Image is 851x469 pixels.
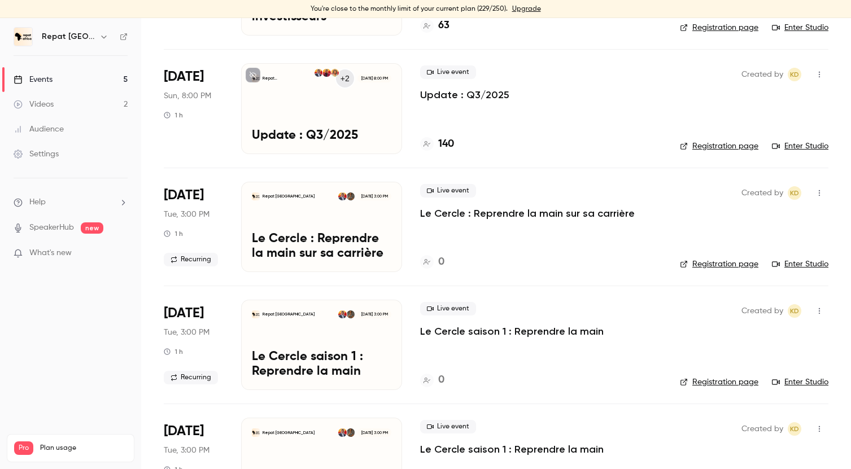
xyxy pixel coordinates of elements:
span: Tue, 3:00 PM [164,327,210,338]
a: Registration page [680,22,758,33]
div: Settings [14,148,59,160]
p: Repat [GEOGRAPHIC_DATA] [263,312,315,317]
a: SpeakerHub [29,222,74,234]
img: Kara Diaby [338,428,346,436]
span: Plan usage [40,444,127,453]
a: Le Cercle : Reprendre la main sur sa carrière [420,207,635,220]
div: Sep 28 Sun, 8:00 PM (Europe/Brussels) [164,63,223,154]
a: Le Cercle saison 1 : Reprendre la main [420,442,604,456]
span: [DATE] 3:00 PM [357,310,391,318]
div: 1 h [164,111,183,120]
span: Help [29,196,46,208]
a: 63 [420,18,449,33]
span: Created by [741,422,783,436]
span: Recurring [164,253,218,266]
div: +2 [335,68,355,89]
a: Registration page [680,141,758,152]
span: Tue, 3:00 PM [164,445,210,456]
img: Kara Diaby [315,69,322,77]
span: [DATE] 3:00 PM [357,428,391,436]
a: Enter Studio [772,22,828,33]
h4: 0 [438,255,444,270]
span: KD [790,304,799,318]
div: 1 h [164,229,183,238]
a: Registration page [680,376,758,388]
span: Recurring [164,371,218,384]
span: Kara Diaby [788,422,801,436]
a: 0 [420,255,444,270]
a: Enter Studio [772,141,828,152]
span: Created by [741,304,783,318]
div: Audience [14,124,64,135]
span: KD [790,186,799,200]
h4: 0 [438,372,444,388]
div: Sep 30 Tue, 1:00 PM (Africa/Abidjan) [164,182,223,272]
a: Enter Studio [772,376,828,388]
div: 1 h [164,347,183,356]
span: Live event [420,65,476,79]
img: Hannah Dehauteur [347,428,355,436]
div: Oct 7 Tue, 1:00 PM (Africa/Abidjan) [164,300,223,390]
span: KD [790,68,799,81]
span: [DATE] 3:00 PM [357,192,391,200]
img: Le Cercle saison 1 : Reprendre la main [252,428,260,436]
span: Live event [420,420,476,433]
a: 0 [420,372,444,388]
div: Events [14,74,53,85]
a: Upgrade [512,5,541,14]
h4: 63 [438,18,449,33]
img: Kara Diaby [338,310,346,318]
span: new [81,222,103,234]
img: Hannah Dehauteur [347,310,355,318]
h6: Repat [GEOGRAPHIC_DATA] [42,31,95,42]
p: Le Cercle saison 1 : Reprendre la main [252,350,391,379]
a: Le Cercle saison 1 : Reprendre la mainRepat [GEOGRAPHIC_DATA]Hannah DehauteurKara Diaby[DATE] 3:0... [241,300,402,390]
span: Kara Diaby [788,68,801,81]
a: Update : Q3/2025 [420,88,509,102]
a: 140 [420,137,454,152]
p: Repat [GEOGRAPHIC_DATA] [263,76,314,81]
span: [DATE] 8:00 PM [357,74,391,82]
li: help-dropdown-opener [14,196,128,208]
span: [DATE] [164,304,204,322]
span: Created by [741,68,783,81]
div: Videos [14,99,54,110]
span: Pro [14,441,33,455]
span: Tue, 3:00 PM [164,209,210,220]
img: Aïssatou Konaté-Traoré [331,69,339,77]
p: Le Cercle : Reprendre la main sur sa carrière [252,232,391,261]
img: Kara Diaby [338,192,346,200]
p: Repat [GEOGRAPHIC_DATA] [263,194,315,199]
img: Le Cercle saison 1 : Reprendre la main [252,310,260,318]
span: What's new [29,247,72,259]
span: Sun, 8:00 PM [164,90,211,102]
span: [DATE] [164,422,204,440]
span: Kara Diaby [788,304,801,318]
h4: 140 [438,137,454,152]
img: Fatoumata Dia [322,69,330,77]
a: Le Cercle : Reprendre la main sur sa carrièreRepat [GEOGRAPHIC_DATA]Hannah DehauteurKara Diaby[DA... [241,182,402,272]
img: Repat Africa [14,28,32,46]
a: Enter Studio [772,258,828,270]
img: Le Cercle : Reprendre la main sur sa carrière [252,192,260,200]
img: Hannah Dehauteur [347,192,355,200]
a: Registration page [680,258,758,270]
span: KD [790,422,799,436]
span: Live event [420,302,476,315]
span: [DATE] [164,186,204,204]
a: Le Cercle saison 1 : Reprendre la main [420,325,604,338]
a: Update : Q3/2025Repat [GEOGRAPHIC_DATA]+2Aïssatou Konaté-TraoréFatoumata DiaKara Diaby[DATE] 8:00... [241,63,402,154]
span: Created by [741,186,783,200]
span: Live event [420,184,476,198]
span: [DATE] [164,68,204,86]
span: Kara Diaby [788,186,801,200]
p: Repat [GEOGRAPHIC_DATA] [263,430,315,436]
p: Update : Q3/2025 [252,129,391,143]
